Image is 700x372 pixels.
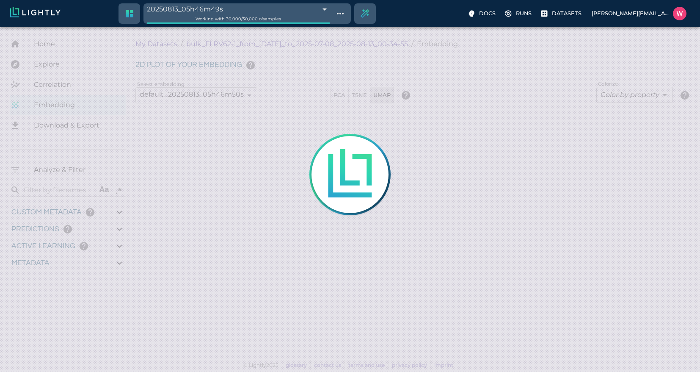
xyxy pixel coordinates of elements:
[196,16,281,22] span: Working with 30,000 / 30,000 of samples
[355,3,375,24] div: Create selection
[502,7,535,20] label: Runs
[119,3,140,24] a: Switch to crop dataset
[147,3,330,15] div: 20250813_05h46m49s
[479,9,496,17] p: Docs
[538,7,585,20] label: Datasets
[552,9,581,17] p: Datasets
[673,7,686,20] img: William Maio
[466,7,499,20] label: Docs
[333,6,347,21] button: Show tag tree
[10,7,61,17] img: Lightly
[588,4,690,23] label: [PERSON_NAME][EMAIL_ADDRESS][PERSON_NAME]William Maio
[516,9,532,17] p: Runs
[592,9,670,17] p: [PERSON_NAME][EMAIL_ADDRESS][PERSON_NAME]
